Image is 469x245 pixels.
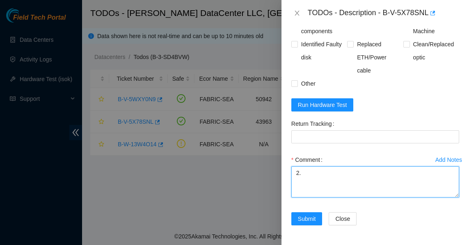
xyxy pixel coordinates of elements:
button: Submit [291,212,323,225]
span: Run Hardware Test [298,100,347,109]
input: Return Tracking [291,130,459,143]
div: TODOs - Description - B-V-5X78SNL [308,7,459,20]
button: Run Hardware Test [291,98,354,111]
span: Clean/Replaced optic [410,38,459,64]
span: Identified Faulty disk [298,38,347,64]
label: Comment [291,153,326,166]
span: Close [335,214,350,223]
label: Return Tracking [291,117,338,130]
button: Close [329,212,357,225]
textarea: Comment [291,166,459,197]
span: close [294,10,300,16]
span: Other [298,77,319,90]
button: Add Notes [435,153,462,166]
div: Add Notes [435,157,462,163]
span: Submit [298,214,316,223]
button: Close [291,9,303,17]
span: Replaced ETH/Power cable [354,38,403,77]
